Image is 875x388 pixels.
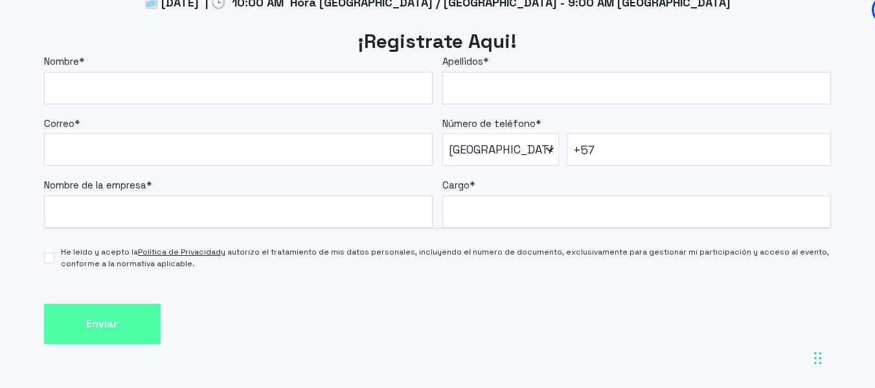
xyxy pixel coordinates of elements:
[138,247,221,257] a: Política de Privacidad
[44,253,55,264] input: He leído y acepto laPolítica de Privacidady autorizo el tratamiento de mis datos personales, incl...
[44,304,161,345] input: Enviar
[442,117,536,130] span: Número de teléfono
[44,29,832,55] h2: ¡Registrate Aqui!
[61,246,831,269] span: He leído y acepto la y autorizo el tratamiento de mis datos personales, incluyendo el número de d...
[642,222,875,388] div: Widget de chat
[44,55,79,67] span: Nombre
[44,179,146,191] span: Nombre de la empresa
[814,339,822,378] div: Arrastrar
[642,222,875,388] iframe: Chat Widget
[442,55,483,67] span: Apellidos
[44,117,74,130] span: Correo
[442,179,470,191] span: Cargo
